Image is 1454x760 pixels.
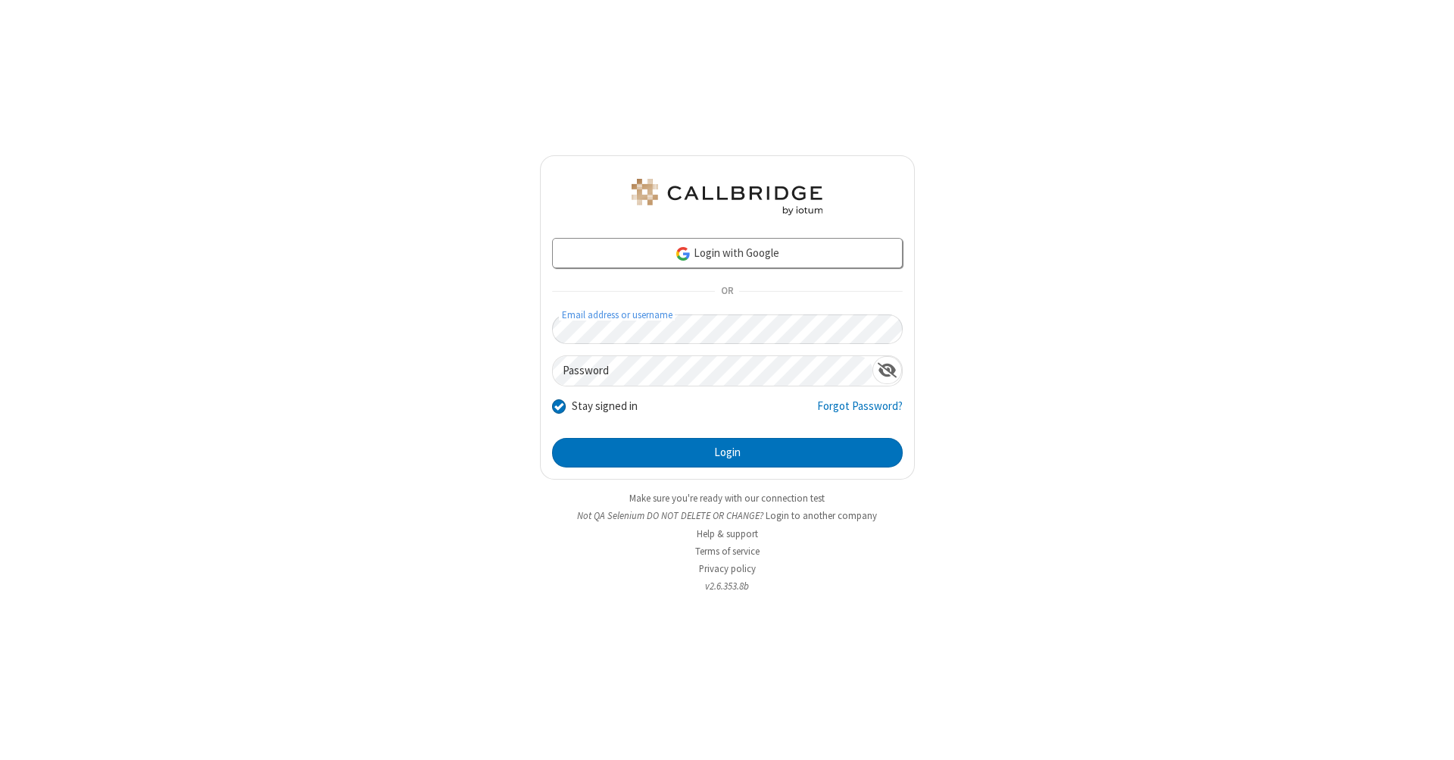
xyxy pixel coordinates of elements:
a: Login with Google [552,238,903,268]
input: Email address or username [552,314,903,344]
div: Show password [872,356,902,384]
a: Privacy policy [699,562,756,575]
a: Forgot Password? [817,398,903,427]
a: Make sure you're ready with our connection test [629,492,825,505]
button: Login [552,438,903,468]
li: v2.6.353.8b [540,579,915,593]
img: QA Selenium DO NOT DELETE OR CHANGE [629,179,825,215]
span: OR [715,281,739,302]
img: google-icon.png [675,246,691,262]
button: Login to another company [766,508,877,523]
label: Stay signed in [572,398,638,415]
a: Help & support [697,527,758,540]
a: Terms of service [695,545,760,558]
input: Password [553,356,872,386]
li: Not QA Selenium DO NOT DELETE OR CHANGE? [540,508,915,523]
